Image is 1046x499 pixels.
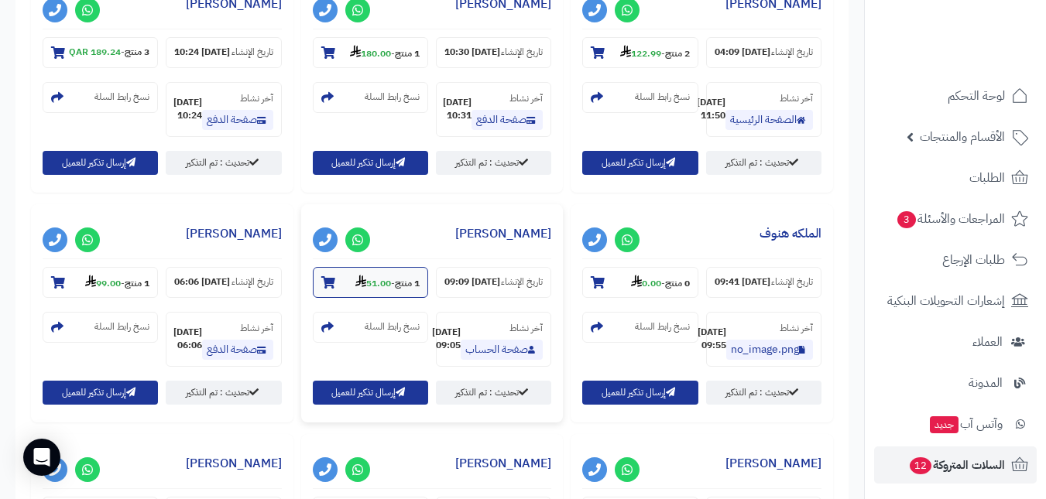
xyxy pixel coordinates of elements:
[43,312,158,343] section: نسخ رابط السلة
[582,312,698,343] section: نسخ رابط السلة
[631,275,690,290] small: -
[85,276,121,290] strong: 99.00
[706,381,821,405] a: تحديث : تم التذكير
[395,276,420,290] strong: 1 منتج
[436,381,551,405] a: تحديث : تم التذكير
[874,405,1037,443] a: وآتس آبجديد
[715,275,770,289] strong: [DATE] 09:41
[313,151,428,175] button: إرسال تذكير للعميل
[887,290,1005,312] span: إشعارات التحويلات البنكية
[620,45,690,60] small: -
[896,208,1005,230] span: المراجعات والأسئلة
[726,340,813,360] a: no_image.png
[350,46,391,60] strong: 180.00
[582,151,698,175] button: إرسال تذكير للعميل
[760,224,821,243] a: الملكه هنوف
[186,224,282,243] a: [PERSON_NAME]
[365,91,420,104] small: نسخ رابط السلة
[365,320,420,333] small: نسخ رابط السلة
[43,151,158,175] button: إرسال تذكير للعميل
[313,82,428,113] section: نسخ رابط السلة
[620,46,661,60] strong: 122.99
[240,91,273,105] small: آخر نشاط
[582,37,698,68] section: 2 منتج-122.99
[355,276,391,290] strong: 51.00
[240,321,273,335] small: آخر نشاط
[432,326,461,352] strong: [DATE] 09:05
[874,241,1037,279] a: طلبات الإرجاع
[43,82,158,113] section: نسخ رابط السلة
[231,46,273,59] small: تاريخ الإنشاء
[635,320,690,333] small: نسخ رابط السلة
[698,326,726,352] strong: [DATE] 09:55
[43,267,158,298] section: 1 منتج-99.00
[874,200,1037,238] a: المراجعات والأسئلة3
[582,381,698,405] button: إرسال تذكير للعميل
[313,37,428,68] section: 1 منتج-180.00
[186,454,282,473] a: [PERSON_NAME]
[582,82,698,113] section: نسخ رابط السلة
[665,276,690,290] strong: 0 منتج
[355,275,420,290] small: -
[501,46,543,59] small: تاريخ الإنشاء
[43,381,158,405] button: إرسال تذكير للعميل
[231,275,273,289] small: تاريخ الإنشاء
[350,45,420,60] small: -
[313,312,428,343] section: نسخ رابط السلة
[665,46,690,60] strong: 2 منتج
[461,340,543,360] a: صفحة الحساب
[509,321,543,335] small: آخر نشاط
[69,46,149,59] small: -
[928,413,1003,435] span: وآتس آب
[897,211,916,228] span: 3
[972,331,1003,353] span: العملاء
[874,323,1037,361] a: العملاء
[436,151,551,175] a: تحديث : تم التذكير
[174,275,230,289] strong: [DATE] 06:06
[455,454,551,473] a: [PERSON_NAME]
[509,91,543,105] small: آخر نشاط
[706,151,821,175] a: تحديث : تم التذكير
[969,372,1003,394] span: المدونة
[174,46,230,59] strong: [DATE] 10:24
[874,77,1037,114] a: لوحة التحكم
[313,267,428,298] section: 1 منتج-51.00
[202,110,273,130] a: صفحة الدفع
[780,91,813,105] small: آخر نشاط
[43,37,158,68] section: 3 منتج-189.24 QAR
[23,439,60,476] div: Open Intercom Messenger
[85,275,149,290] small: -
[697,96,725,122] strong: [DATE] 11:50
[771,275,813,289] small: تاريخ الإنشاء
[582,267,698,298] section: 0 منتج-0.00
[444,46,500,59] strong: [DATE] 10:30
[395,46,420,60] strong: 1 منتج
[173,326,202,352] strong: [DATE] 06:06
[930,416,959,433] span: جديد
[948,85,1005,107] span: لوحة التحكم
[444,275,500,289] strong: [DATE] 09:09
[942,249,1005,271] span: طلبات الإرجاع
[920,126,1005,148] span: الأقسام والمنتجات
[635,91,690,104] small: نسخ رابط السلة
[166,381,281,405] a: تحديث : تم التذكير
[443,96,472,122] strong: [DATE] 10:31
[725,454,821,473] a: [PERSON_NAME]
[631,276,661,290] strong: 0.00
[94,91,149,104] small: نسخ رابط السلة
[125,45,149,59] strong: 3 منتج
[202,340,273,360] a: صفحة الدفع
[874,446,1037,484] a: السلات المتروكة12
[771,46,813,59] small: تاريخ الإنشاء
[313,381,428,405] button: إرسال تذكير للعميل
[455,224,551,243] a: [PERSON_NAME]
[780,321,813,335] small: آخر نشاط
[874,159,1037,197] a: الطلبات
[501,275,543,289] small: تاريخ الإنشاء
[910,457,931,474] span: 12
[725,110,813,130] a: الصفحة الرئيسية
[166,151,281,175] a: تحديث : تم التذكير
[94,320,149,333] small: نسخ رابط السلة
[908,454,1005,476] span: السلات المتروكة
[69,45,121,59] strong: 189.24 QAR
